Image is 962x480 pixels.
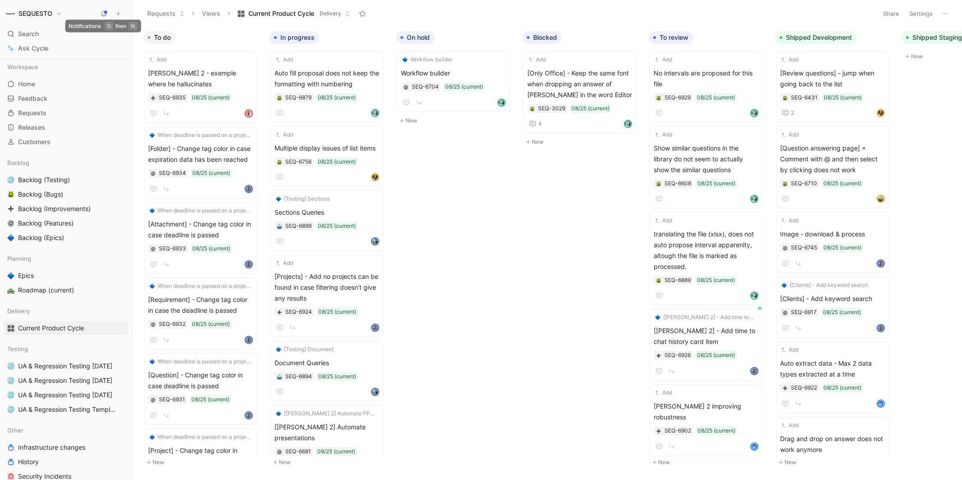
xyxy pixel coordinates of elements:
span: Shipped Development [786,33,852,42]
div: SEQ-6745 [791,243,817,252]
a: AddShow similar questions in the library do not seem to actually show the similar questions08/25 ... [650,126,762,208]
button: 🛣️ [5,285,16,296]
img: avatar [878,325,884,331]
button: 🔷[Clients] - Add keyword search [780,281,869,290]
button: 🎛️Current Product CycleDelivery [233,7,354,20]
a: Add[PERSON_NAME] 2 - exemple where he hallucinates08/25 (current)avatar [144,51,257,123]
span: When deadline is passed on a project, question, ... change the deadline tag color [158,206,251,215]
button: 🔷When deadline is passed on a project, question, ... change the deadline tag color [148,131,253,140]
a: AddMultiple display issues of list items08/25 (current)avatar [270,126,383,187]
img: ⚙️ [403,85,409,90]
img: ⚙️ [782,245,788,251]
img: 🔷 [149,283,155,289]
button: 🎛️ [5,323,16,334]
div: 08/25 (current) [697,93,735,102]
div: Search [4,27,128,41]
img: 🛣️ [7,287,14,294]
img: 🎛️ [237,10,245,17]
button: 🪲 [655,277,662,283]
div: 08/25 (current) [192,320,230,329]
span: [Question answering page] = Comment with @ and then select by clicking does not work [780,143,885,175]
button: ⚙️ [150,170,156,176]
button: Views [198,7,224,20]
img: 🪲 [277,95,282,101]
img: 🪲 [782,95,788,101]
a: AddAuto fill proposal does not keep the formatting with numbering08/25 (current)avatar [270,51,383,122]
img: 🪲 [7,191,14,198]
div: 08/25 (current) [697,276,735,285]
span: [Folder] - Change tag color in case expiration data has been reached [148,143,253,165]
div: ⚙️ [782,245,788,251]
img: avatar [372,174,378,180]
button: 🪲 [5,189,16,200]
button: 🔷When deadline is passed on a project, question, ... change the deadline tag color [148,206,253,215]
img: avatar [246,186,252,192]
div: 08/25 (current) [572,104,609,113]
div: SEQ-6926 [665,351,691,360]
button: 🔷 [5,232,16,243]
span: Planning [7,254,31,263]
span: Multiple display issues of list items [274,143,379,154]
img: ➕ [7,205,14,212]
span: No intervals are proposed for this file [654,68,758,89]
button: To do [143,31,175,44]
button: Add [274,130,294,139]
button: 🪲 [782,180,788,187]
button: 🪲 [529,105,535,112]
button: Add [274,55,294,64]
img: ➕ [277,310,282,315]
span: 2 [791,110,794,116]
button: 4 [527,118,544,129]
span: Feedback [18,94,47,103]
div: 🤖 [276,373,283,380]
a: 🔷Workflow builderWorkflow builder08/25 (current)avatar [397,51,510,112]
img: 🪲 [656,95,661,101]
img: avatar [372,325,378,331]
div: SEQ-6879 [285,93,311,102]
a: 🔷When deadline is passed on a project, question, ... change the deadline tag color[Folder] - Chan... [144,127,257,198]
span: To review [660,33,688,42]
div: ➕ [150,94,156,101]
img: 🔷 [149,208,155,213]
a: 🔷When deadline is passed on a project, question, ... change the deadline tag color[Question] - Ch... [144,353,257,425]
button: 🪲 [782,94,788,101]
button: ⚙️ [150,321,156,327]
a: ⚙️Backlog (Features) [4,216,128,230]
div: 08/25 (current) [192,244,230,253]
span: [Only Office] - Keep the same font when dropping an answer of [PERSON_NAME] in the word Editor [527,68,632,100]
div: SEQ-6704 [412,82,439,91]
div: 08/25 (current) [318,307,356,316]
img: avatar [751,196,758,202]
span: 4 [538,121,542,127]
img: 🌐 [7,362,14,370]
button: Add [780,216,800,225]
span: [Testing] Sections [284,194,330,203]
div: ➕ [276,309,283,315]
div: 08/25 (current) [823,383,861,392]
button: ⚙️ [5,218,16,229]
span: Backlog (Improvements) [18,204,91,213]
img: avatar [751,368,758,374]
div: 🪲 [655,94,662,101]
span: Workflow builder [410,55,452,64]
span: Backlog [7,158,29,167]
button: ➕ [5,203,16,214]
button: 🔷 [5,270,16,281]
span: [PERSON_NAME] 2 - exemple where he hallucinates [148,68,253,89]
img: avatar [625,121,631,127]
div: Delivery [4,304,128,318]
div: SEQ-6933 [159,244,186,253]
img: avatar [878,196,884,202]
span: Ask Cycle [18,43,48,54]
span: Requests [18,108,46,118]
div: ➕ [782,385,788,391]
span: UA & Regression Testing [DATE] [18,376,112,385]
button: Add [148,55,168,64]
div: SEQ-6934 [159,169,186,178]
span: Current Product Cycle [18,324,84,333]
a: 🔷When deadline is passed on a project, question, ... change the deadline tag color[Attachment] - ... [144,202,257,274]
div: SEQ-6922 [791,383,817,392]
button: Add [654,55,674,64]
